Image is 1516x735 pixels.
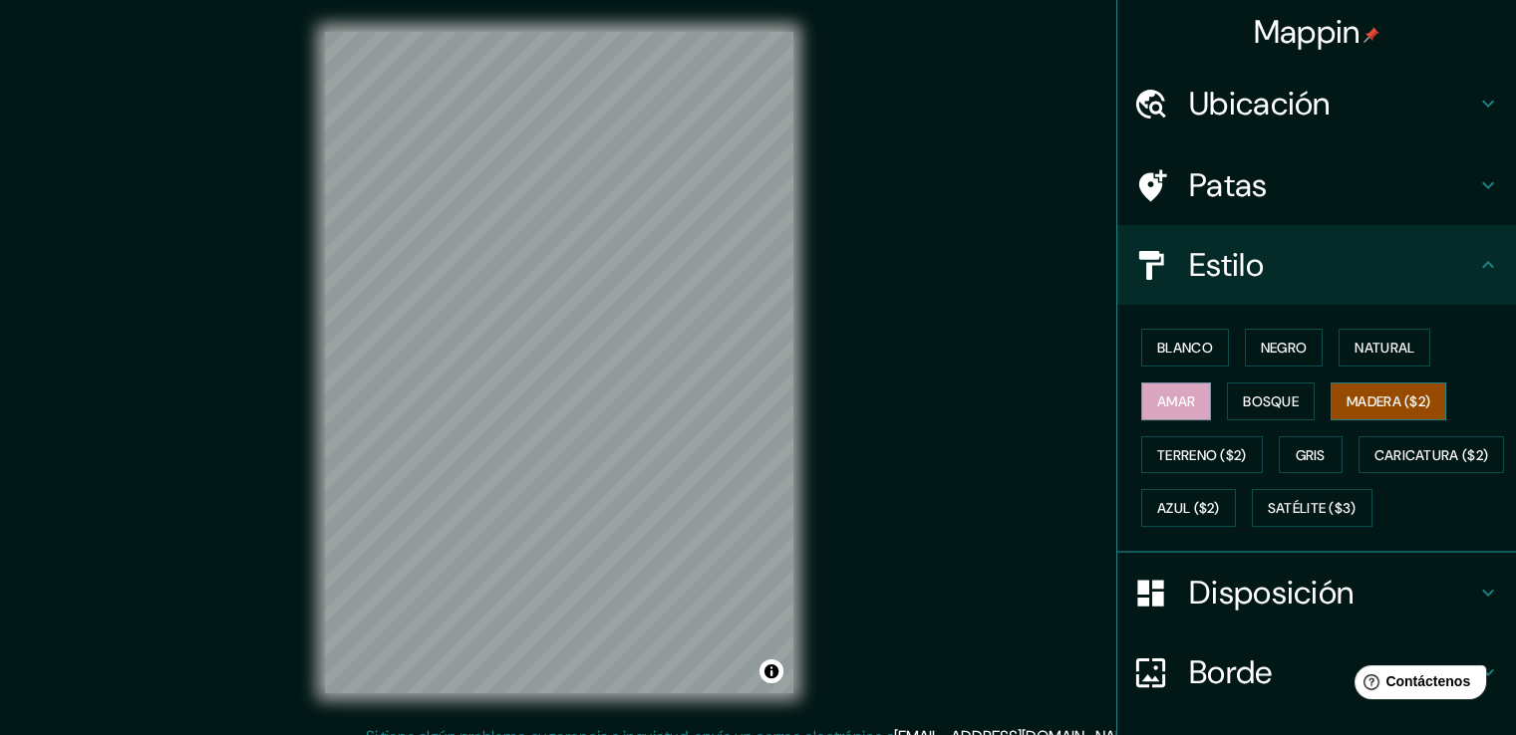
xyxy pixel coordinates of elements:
button: Negro [1245,329,1324,367]
font: Natural [1355,339,1414,357]
font: Madera ($2) [1347,392,1430,410]
font: Ubicación [1189,83,1331,124]
iframe: Lanzador de widgets de ayuda [1339,657,1494,713]
font: Borde [1189,651,1273,693]
font: Patas [1189,164,1268,206]
button: Azul ($2) [1141,489,1236,527]
div: Disposición [1117,553,1516,632]
canvas: Mapa [325,32,793,693]
font: Gris [1296,446,1326,464]
button: Terreno ($2) [1141,436,1263,474]
button: Caricatura ($2) [1359,436,1505,474]
font: Blanco [1157,339,1213,357]
button: Gris [1279,436,1343,474]
button: Satélite ($3) [1252,489,1372,527]
button: Bosque [1227,382,1315,420]
font: Mappin [1254,11,1361,53]
font: Caricatura ($2) [1374,446,1489,464]
font: Bosque [1243,392,1299,410]
img: pin-icon.png [1364,27,1379,43]
font: Satélite ($3) [1268,500,1357,518]
button: Natural [1339,329,1430,367]
font: Estilo [1189,244,1264,286]
div: Estilo [1117,225,1516,305]
font: Negro [1261,339,1308,357]
button: Activar o desactivar atribución [759,659,783,683]
button: Madera ($2) [1331,382,1446,420]
div: Ubicación [1117,64,1516,143]
font: Amar [1157,392,1195,410]
font: Azul ($2) [1157,500,1220,518]
div: Borde [1117,632,1516,712]
div: Patas [1117,145,1516,225]
font: Terreno ($2) [1157,446,1247,464]
font: Disposición [1189,572,1354,613]
button: Amar [1141,382,1211,420]
button: Blanco [1141,329,1229,367]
